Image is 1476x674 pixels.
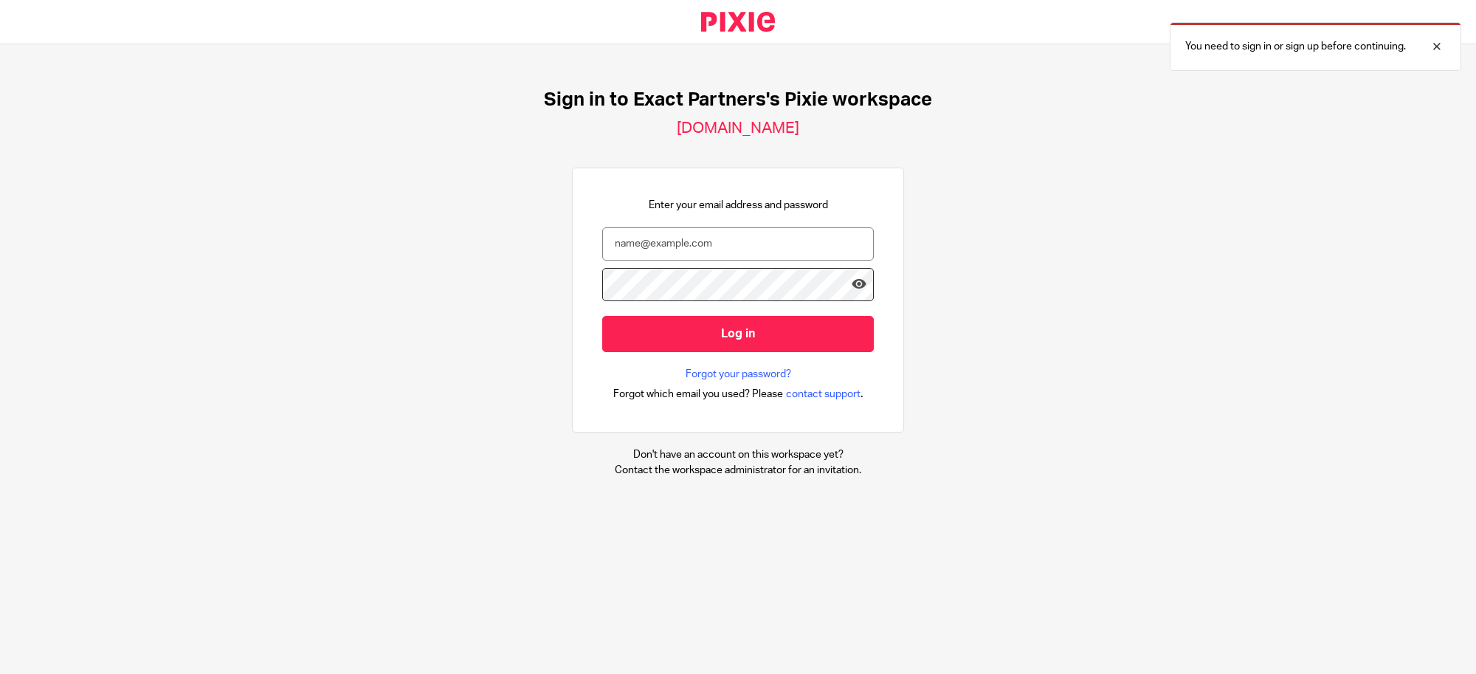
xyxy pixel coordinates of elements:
[649,198,828,213] p: Enter your email address and password
[1185,39,1406,54] p: You need to sign in or sign up before continuing.
[686,367,791,382] a: Forgot your password?
[613,387,783,402] span: Forgot which email you used? Please
[786,387,861,402] span: contact support
[544,89,932,111] h1: Sign in to Exact Partners's Pixie workspace
[613,385,863,402] div: .
[677,119,799,138] h2: [DOMAIN_NAME]
[602,316,874,352] input: Log in
[615,463,861,478] p: Contact the workspace administrator for an invitation.
[615,447,861,462] p: Don't have an account on this workspace yet?
[602,227,874,261] input: name@example.com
